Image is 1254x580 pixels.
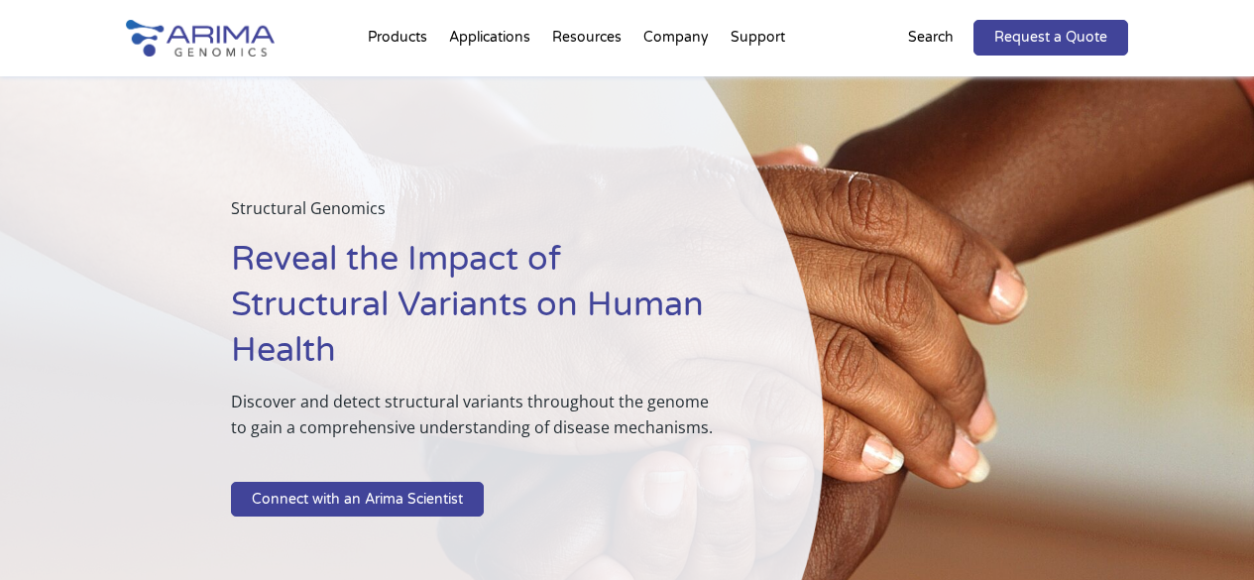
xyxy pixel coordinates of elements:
[908,25,954,51] p: Search
[231,389,726,456] p: Discover and detect structural variants throughout the genome to gain a comprehensive understandi...
[126,20,275,57] img: Arima-Genomics-logo
[973,20,1128,56] a: Request a Quote
[231,237,726,389] h1: Reveal the Impact of Structural Variants on Human Health
[231,195,726,237] p: Structural Genomics
[231,482,484,518] a: Connect with an Arima Scientist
